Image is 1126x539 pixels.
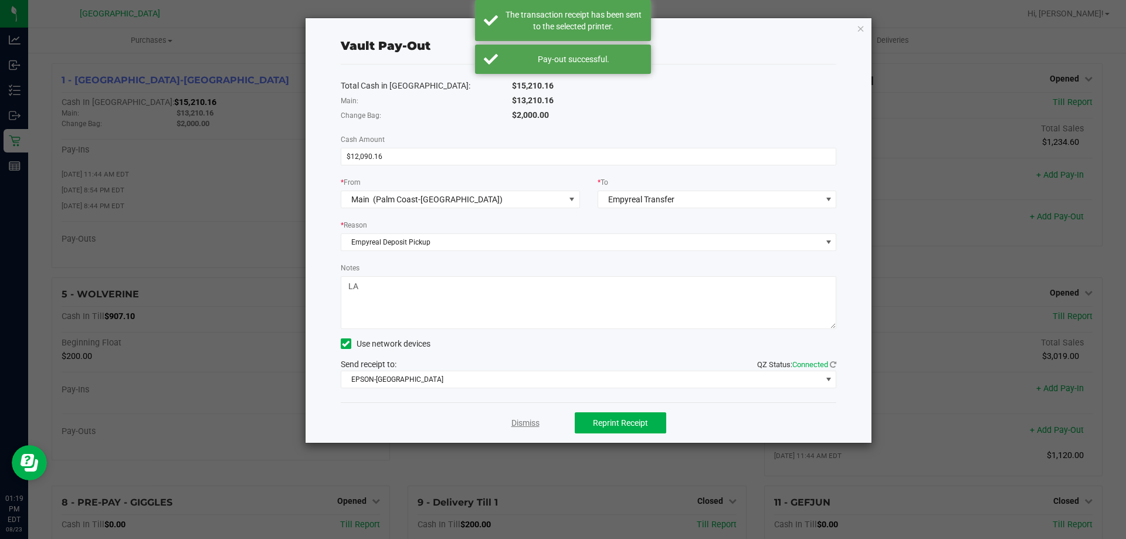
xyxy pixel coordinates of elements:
label: Notes [341,263,359,273]
iframe: Resource center [12,445,47,480]
span: QZ Status: [757,360,836,369]
div: Vault Pay-Out [341,37,430,55]
span: Main [351,195,369,204]
label: Use network devices [341,338,430,350]
span: Send receipt to: [341,360,396,369]
button: Reprint Receipt [575,412,666,433]
span: Connected [792,360,828,369]
label: Reason [341,220,367,230]
div: The transaction receipt has been sent to the selected printer. [504,9,642,32]
span: $13,210.16 [512,96,554,105]
label: From [341,177,361,188]
span: Change Bag: [341,111,381,120]
span: $15,210.16 [512,81,554,90]
span: (Palm Coast-[GEOGRAPHIC_DATA]) [373,195,503,204]
span: Main: [341,97,358,105]
a: Dismiss [511,417,540,429]
span: Cash Amount [341,135,385,144]
span: Empyreal Deposit Pickup [341,234,822,250]
label: To [598,177,608,188]
span: Empyreal Transfer [608,195,674,204]
span: Reprint Receipt [593,418,648,428]
span: EPSON-[GEOGRAPHIC_DATA] [341,371,822,388]
span: Total Cash in [GEOGRAPHIC_DATA]: [341,81,470,90]
span: $2,000.00 [512,110,549,120]
div: Pay-out successful. [504,53,642,65]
